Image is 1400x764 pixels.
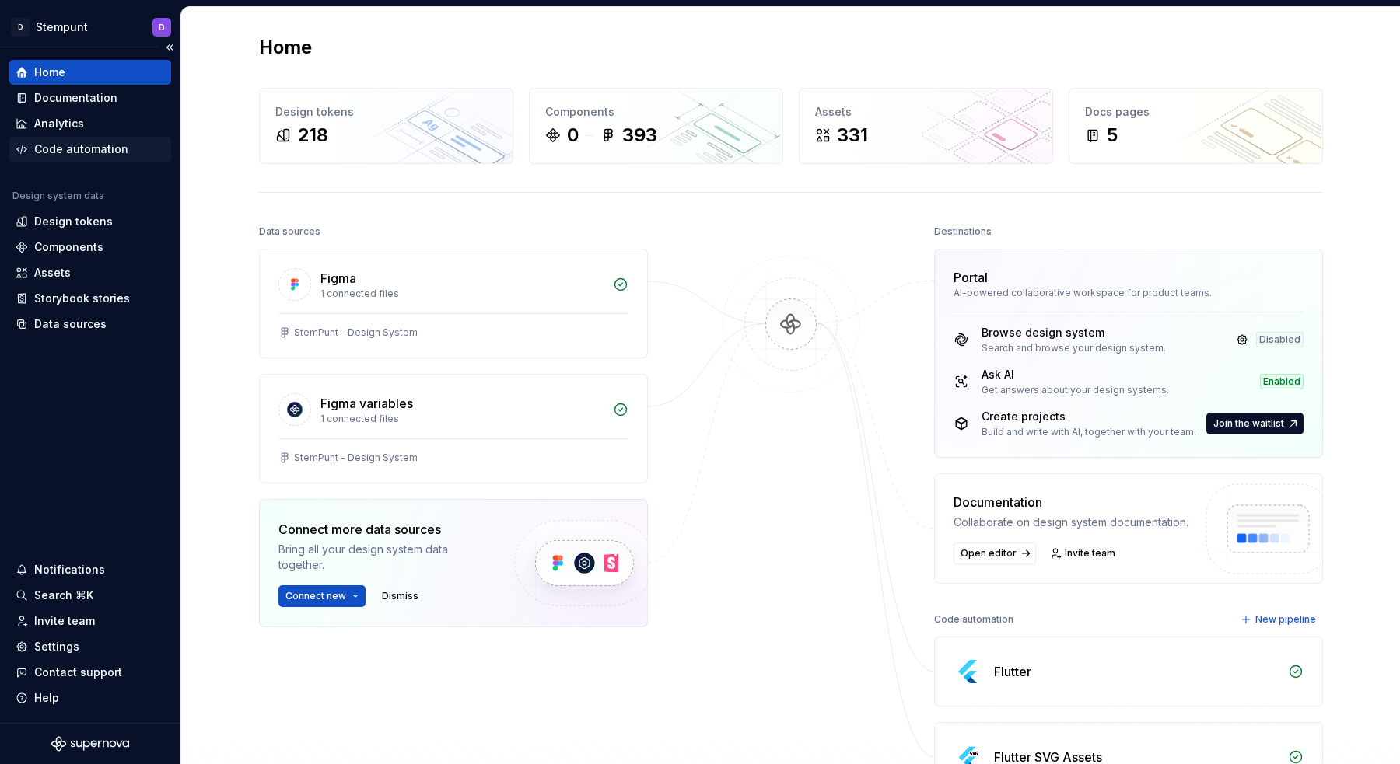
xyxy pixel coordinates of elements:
[320,394,413,413] div: Figma variables
[34,291,130,306] div: Storybook stories
[1260,374,1304,389] div: Enabled
[1107,123,1118,148] div: 5
[320,269,356,288] div: Figma
[375,585,425,607] button: Dismiss
[159,21,165,33] div: D
[34,562,105,577] div: Notifications
[9,260,171,285] a: Assets
[9,235,171,260] a: Components
[9,137,171,162] a: Code automation
[799,88,1053,164] a: Assets331
[954,287,1304,299] div: AI-powered collaborative workspace for product teams.
[982,325,1166,340] div: Browse design system
[34,613,95,629] div: Invite team
[9,609,171,633] a: Invite team
[837,123,868,148] div: 331
[1045,542,1122,564] a: Invite team
[34,665,122,680] div: Contact support
[34,690,59,706] div: Help
[9,583,171,608] button: Search ⌘K
[954,515,1188,530] div: Collaborate on design system documentation.
[982,409,1196,424] div: Create projects
[1065,547,1115,560] span: Invite team
[954,268,988,287] div: Portal
[982,426,1196,438] div: Build and write with AI, together with your team.
[9,686,171,710] button: Help
[34,639,79,654] div: Settings
[12,190,104,202] div: Design system data
[545,104,767,120] div: Components
[320,288,604,300] div: 1 connected files
[294,452,418,464] div: StemPunt - Design System
[9,557,171,582] button: Notifications
[982,384,1169,396] div: Get answers about your design systems.
[294,326,418,339] div: StemPunt - Design System
[982,342,1166,354] div: Search and browse your design system.
[259,374,648,483] a: Figma variables1 connected filesStemPunt - Design System
[34,588,93,603] div: Search ⌘K
[9,660,171,685] button: Contact support
[34,116,84,131] div: Analytics
[954,542,1036,564] a: Open editor
[259,88,513,164] a: Design tokens218
[9,209,171,234] a: Design tokens
[278,520,488,539] div: Connect more data sources
[9,286,171,311] a: Storybook stories
[9,60,171,85] a: Home
[934,221,992,242] div: Destinations
[159,37,180,58] button: Collapse sidebar
[994,662,1031,681] div: Flutter
[1236,609,1323,630] button: New pipeline
[1255,613,1316,626] span: New pipeline
[34,316,107,332] div: Data sources
[34,90,117,106] div: Documentation
[934,609,1013,630] div: Code automation
[529,88,783,164] a: Components0393
[275,104,497,120] div: Design tokens
[954,493,1188,511] div: Documentation
[34,214,113,229] div: Design tokens
[1256,332,1304,347] div: Disabled
[9,111,171,136] a: Analytics
[278,542,488,573] div: Bring all your design system data together.
[1069,88,1323,164] a: Docs pages5
[9,634,171,659] a: Settings
[34,141,128,157] div: Code automation
[1206,413,1304,434] a: Join the waitlist
[815,104,1037,120] div: Assets
[1213,417,1284,430] span: Join the waitlist
[982,367,1169,382] div: Ask AI
[259,249,648,358] a: Figma1 connected filesStemPunt - Design System
[320,413,604,425] div: 1 connected files
[278,585,366,607] button: Connect new
[285,590,346,602] span: Connect new
[961,547,1017,560] span: Open editor
[51,736,129,752] svg: Supernova Logo
[11,18,30,37] div: D
[622,123,657,148] div: 393
[34,239,103,255] div: Components
[34,265,71,281] div: Assets
[3,10,177,44] button: DStempuntD
[9,85,171,110] a: Documentation
[259,221,320,242] div: Data sources
[259,35,312,60] h2: Home
[34,65,65,80] div: Home
[36,19,88,35] div: Stempunt
[297,123,328,148] div: 218
[567,123,579,148] div: 0
[9,312,171,337] a: Data sources
[1085,104,1307,120] div: Docs pages
[382,590,418,602] span: Dismiss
